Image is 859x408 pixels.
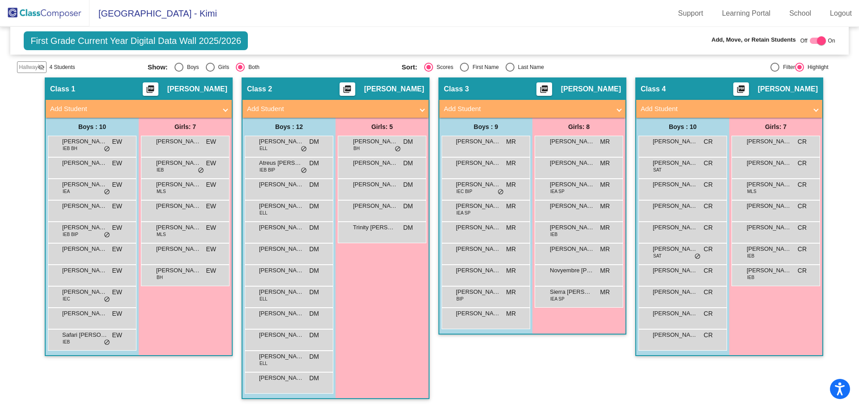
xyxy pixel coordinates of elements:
span: IEB [747,274,754,281]
span: CR [704,288,713,297]
span: [PERSON_NAME] [353,137,398,146]
span: CR [704,159,713,168]
div: Girls: 8 [532,118,625,136]
span: Class 4 [641,85,666,94]
span: EW [112,159,122,168]
div: Girls: 7 [729,118,822,136]
span: Add, Move, or Retain Students [711,35,796,44]
span: DM [309,245,319,254]
span: [PERSON_NAME] [653,137,697,146]
span: IEC BIP [456,188,472,195]
span: [PERSON_NAME] [259,137,304,146]
span: CR [798,202,807,211]
span: [PERSON_NAME] [747,137,791,146]
span: do_not_disturb_alt [104,232,110,239]
span: [PERSON_NAME] [62,309,107,318]
span: EW [112,202,122,211]
span: DM [309,288,319,297]
span: MLS [747,188,757,195]
span: [PERSON_NAME] [259,352,304,361]
span: [PERSON_NAME] [653,245,697,253]
span: Class 2 [247,85,272,94]
span: IEB [157,167,164,173]
span: CR [798,180,807,189]
span: do_not_disturb_alt [395,146,401,153]
mat-icon: picture_as_pdf [342,85,353,97]
span: DM [403,202,413,211]
span: MR [506,266,516,275]
mat-icon: picture_as_pdf [539,85,549,97]
span: MR [600,223,610,232]
span: DM [309,266,319,275]
span: MR [600,266,610,275]
span: IEA [63,188,70,195]
div: Highlight [804,63,829,71]
span: MR [600,180,610,189]
span: [PERSON_NAME] [456,137,501,146]
span: Novyembre [PERSON_NAME] [550,266,595,275]
div: Boys : 12 [242,118,336,136]
span: Sierra [PERSON_NAME] [550,288,595,296]
span: [PERSON_NAME] [62,180,107,189]
mat-panel-title: Add Student [50,104,217,114]
span: [PERSON_NAME] [156,245,201,253]
span: [PERSON_NAME] [653,223,697,232]
span: [PERSON_NAME] [456,202,501,210]
span: [PERSON_NAME] [353,159,398,167]
span: DM [403,137,413,146]
span: CR [798,266,807,275]
mat-expansion-panel-header: Add Student [46,100,232,118]
button: Print Students Details [143,82,158,96]
span: EW [112,288,122,297]
span: DM [309,180,319,189]
span: EW [206,223,216,232]
span: [PERSON_NAME] [259,180,304,189]
a: Support [671,6,710,21]
span: Safari [PERSON_NAME] [62,331,107,339]
span: 4 Students [49,63,75,71]
span: [PERSON_NAME] [62,223,107,232]
span: MR [506,159,516,168]
mat-expansion-panel-header: Add Student [439,100,625,118]
span: [PERSON_NAME] [259,309,304,318]
span: [PERSON_NAME] [456,180,501,189]
span: [PERSON_NAME] [747,245,791,253]
span: EW [112,137,122,146]
span: [PERSON_NAME] [653,159,697,167]
span: IEB [63,339,70,345]
div: Scores [433,63,453,71]
span: [PERSON_NAME] [259,266,304,275]
span: [PERSON_NAME] [156,180,201,189]
span: Trinity [PERSON_NAME] [353,223,398,232]
a: School [782,6,818,21]
button: Print Students Details [733,82,749,96]
span: MR [506,180,516,189]
span: [PERSON_NAME] [156,266,201,275]
span: MLS [157,231,166,238]
span: IEA SP [550,296,565,302]
mat-panel-title: Add Student [247,104,413,114]
span: EW [112,309,122,318]
span: EW [206,180,216,189]
span: IEB BIP [259,167,275,173]
a: Learning Portal [715,6,778,21]
span: EW [112,331,122,340]
span: do_not_disturb_alt [198,167,204,174]
span: [PERSON_NAME] [653,309,697,318]
span: CR [704,309,713,318]
span: do_not_disturb_alt [301,167,307,174]
span: IEA SP [456,210,471,216]
div: Last Name [515,63,544,71]
span: IEB BIP [63,231,78,238]
span: [PERSON_NAME] [353,202,398,210]
span: [PERSON_NAME] [747,223,791,232]
span: EW [112,266,122,275]
mat-icon: visibility_off [38,64,45,71]
span: ELL [259,360,268,367]
span: [PERSON_NAME] [156,159,201,167]
span: do_not_disturb_alt [301,146,307,153]
span: SAT [653,253,662,259]
span: EW [112,180,122,189]
span: MR [506,245,516,254]
span: IEC [63,296,70,302]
